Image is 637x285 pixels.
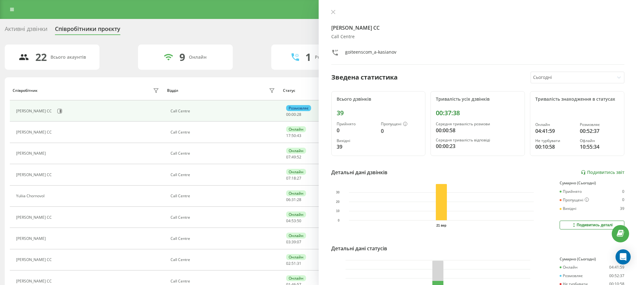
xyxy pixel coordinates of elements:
div: [PERSON_NAME] CC [16,130,53,134]
text: 30 [336,191,340,194]
span: 43 [297,133,301,138]
div: [PERSON_NAME] CC [16,215,53,220]
div: Тривалість усіх дзвінків [436,97,520,102]
div: Call Centre [171,236,277,241]
div: Вихідні [337,139,376,143]
text: 20 [336,200,340,204]
span: 27 [297,175,301,181]
div: Середня тривалість відповіді [436,138,520,142]
span: 00 [291,112,296,117]
button: Подивитись деталі [560,221,624,229]
text: 10 [336,209,340,213]
div: 00:00:58 [436,127,520,134]
div: 0 [622,198,624,203]
div: Розмовляє [560,274,583,278]
div: 10:55:34 [580,143,619,151]
div: Пропущені [560,198,589,203]
div: Статус [283,88,295,93]
div: 00:10:58 [535,143,574,151]
span: 31 [291,197,296,202]
div: Онлайн [286,275,306,281]
div: Call Centre [171,109,277,113]
div: Відділ [167,88,178,93]
div: Онлайн [286,169,306,175]
div: Онлайн [286,211,306,217]
div: : : [286,112,301,117]
div: Вихідні [560,206,576,211]
div: [PERSON_NAME] [16,151,47,156]
div: Call Centre [171,279,277,283]
div: : : [286,261,301,266]
span: 06 [286,197,291,202]
div: 1 [305,51,311,63]
div: Детальні дані дзвінків [331,169,388,176]
span: 07 [297,239,301,245]
div: Активні дзвінки [5,26,47,35]
span: 04 [286,218,291,223]
div: Call Centre [171,173,277,177]
div: Тривалість знаходження в статусах [535,97,619,102]
div: 0 [381,127,420,135]
span: 31 [297,261,301,266]
div: 22 [35,51,47,63]
span: 18 [291,175,296,181]
div: 39 [337,109,420,117]
span: 50 [291,133,296,138]
div: Прийнято [337,122,376,126]
div: 39 [337,143,376,151]
a: Подивитись звіт [581,170,624,175]
div: Онлайн [286,233,306,239]
div: Зведена статистика [331,73,398,82]
div: Пропущені [381,122,420,127]
div: : : [286,155,301,159]
div: Онлайн [286,148,306,154]
div: 39 [620,206,624,211]
div: 00:52:37 [609,274,624,278]
span: 49 [291,154,296,160]
div: Call Centre [171,194,277,198]
span: 07 [286,154,291,160]
div: Open Intercom Messenger [616,249,631,264]
div: : : [286,198,301,202]
span: 07 [286,175,291,181]
div: Співробітник [13,88,38,93]
span: 00 [286,112,291,117]
div: [PERSON_NAME] CC [16,279,53,283]
div: goiteenscom_a-kasianov [345,49,396,58]
text: 21 вер [436,224,447,227]
div: 00:52:37 [580,127,619,135]
div: Сумарно (Сьогодні) [560,181,624,185]
span: 02 [286,261,291,266]
span: 28 [297,112,301,117]
div: 04:41:59 [535,127,574,135]
div: Всього акаунтів [51,55,86,60]
div: Онлайн [560,265,578,270]
span: 52 [297,154,301,160]
div: : : [286,176,301,181]
div: Розмовляє [580,122,619,127]
span: 03 [286,239,291,245]
div: Call Centre [171,258,277,262]
div: Співробітники проєкту [55,26,120,35]
div: 0 [622,189,624,194]
span: 50 [297,218,301,223]
div: [PERSON_NAME] [16,236,47,241]
span: 39 [291,239,296,245]
div: [PERSON_NAME] CC [16,109,53,113]
div: Онлайн [189,55,207,60]
div: Розмовляє [286,105,311,111]
div: Онлайн [535,122,574,127]
span: 28 [297,197,301,202]
div: Yuliia Chornovol [16,194,46,198]
text: 0 [338,219,340,222]
div: 0 [337,127,376,134]
div: 00:37:38 [436,109,520,117]
div: Середня тривалість розмови [436,122,520,126]
div: Детальні дані статусів [331,245,387,252]
span: 51 [291,261,296,266]
div: Офлайн [580,139,619,143]
div: Онлайн [286,126,306,132]
div: Всього дзвінків [337,97,420,102]
div: : : [286,240,301,244]
div: Сумарно (Сьогодні) [560,257,624,261]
